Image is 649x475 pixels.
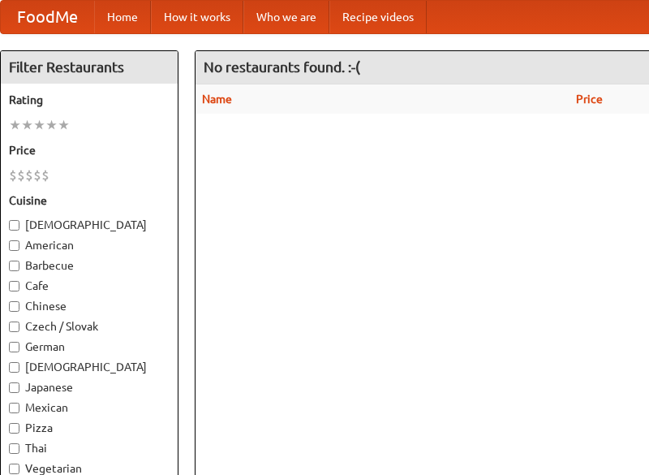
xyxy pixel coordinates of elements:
li: $ [41,166,49,184]
label: Thai [9,440,170,456]
label: Pizza [9,420,170,436]
a: FoodMe [1,1,94,33]
li: ★ [45,116,58,134]
label: Japanese [9,379,170,395]
a: Home [94,1,151,33]
input: Thai [9,443,19,454]
li: ★ [21,116,33,134]
input: Vegetarian [9,464,19,474]
h5: Rating [9,92,170,108]
label: Czech / Slovak [9,318,170,335]
li: ★ [9,116,21,134]
li: $ [33,166,41,184]
input: Mexican [9,403,19,413]
input: [DEMOGRAPHIC_DATA] [9,362,19,373]
input: German [9,342,19,352]
h5: Cuisine [9,192,170,209]
input: Pizza [9,423,19,434]
a: How it works [151,1,243,33]
label: American [9,237,170,253]
input: Chinese [9,301,19,312]
ng-pluralize: No restaurants found. :-( [204,59,360,75]
input: American [9,240,19,251]
li: $ [17,166,25,184]
li: ★ [58,116,70,134]
label: Cafe [9,278,170,294]
li: $ [25,166,33,184]
h5: Price [9,142,170,158]
input: Cafe [9,281,19,291]
li: $ [9,166,17,184]
a: Recipe videos [329,1,427,33]
label: Mexican [9,399,170,416]
label: German [9,339,170,355]
h4: Filter Restaurants [1,51,178,84]
label: Chinese [9,298,170,314]
label: [DEMOGRAPHIC_DATA] [9,217,170,233]
a: Name [202,93,232,106]
a: Price [576,93,603,106]
input: Barbecue [9,261,19,271]
input: [DEMOGRAPHIC_DATA] [9,220,19,231]
label: Barbecue [9,257,170,274]
input: Czech / Slovak [9,322,19,332]
input: Japanese [9,382,19,393]
a: Who we are [243,1,329,33]
label: [DEMOGRAPHIC_DATA] [9,359,170,375]
li: ★ [33,116,45,134]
